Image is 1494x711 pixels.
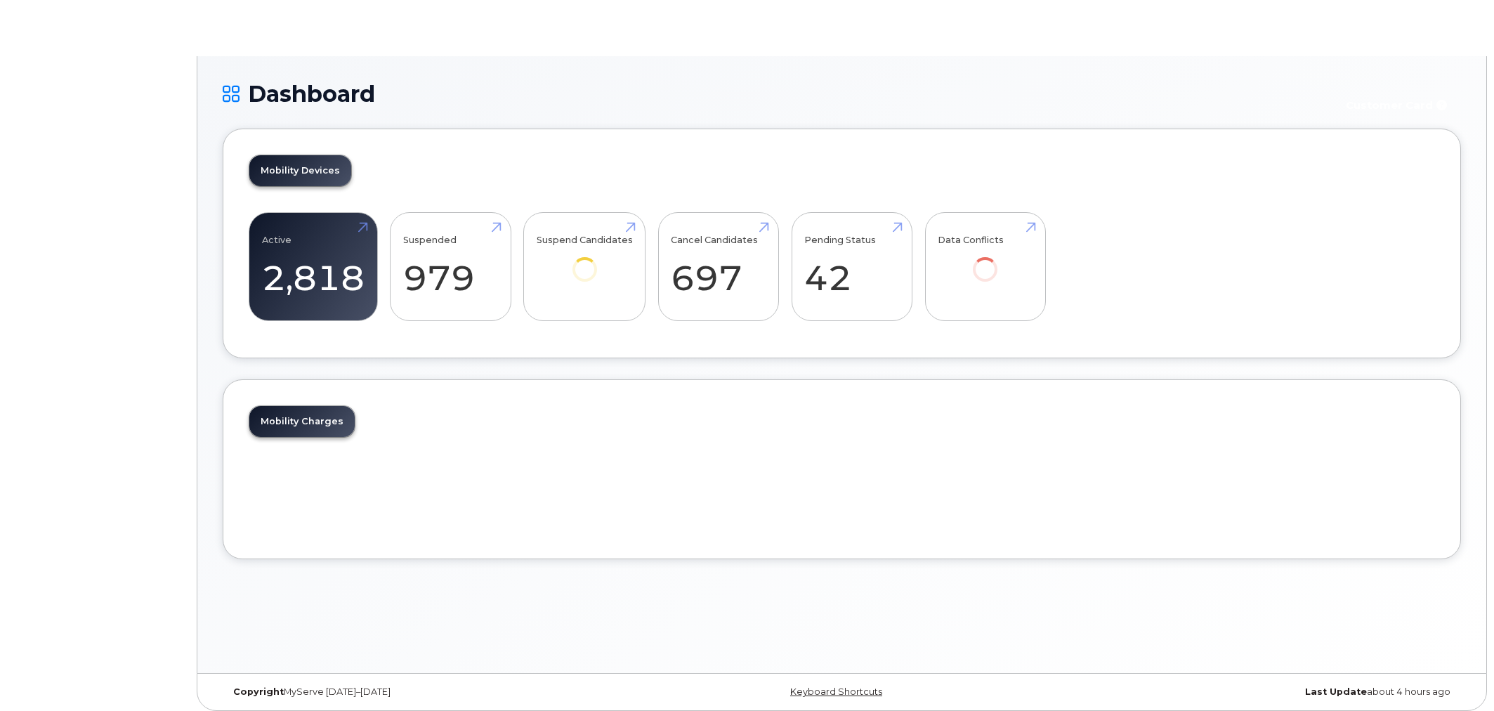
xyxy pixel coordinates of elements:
div: MyServe [DATE]–[DATE] [223,686,636,698]
strong: Copyright [233,686,284,697]
a: Mobility Charges [249,406,355,437]
a: Keyboard Shortcuts [790,686,882,697]
button: Customer Card [1335,93,1461,117]
a: Cancel Candidates 697 [671,221,766,313]
a: Mobility Devices [249,155,351,186]
div: about 4 hours ago [1048,686,1461,698]
a: Active 2,818 [262,221,365,313]
a: Pending Status 42 [804,221,899,313]
h1: Dashboard [223,81,1328,106]
strong: Last Update [1305,686,1367,697]
a: Suspend Candidates [537,221,633,301]
a: Suspended 979 [403,221,498,313]
a: Data Conflicts [938,221,1033,301]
